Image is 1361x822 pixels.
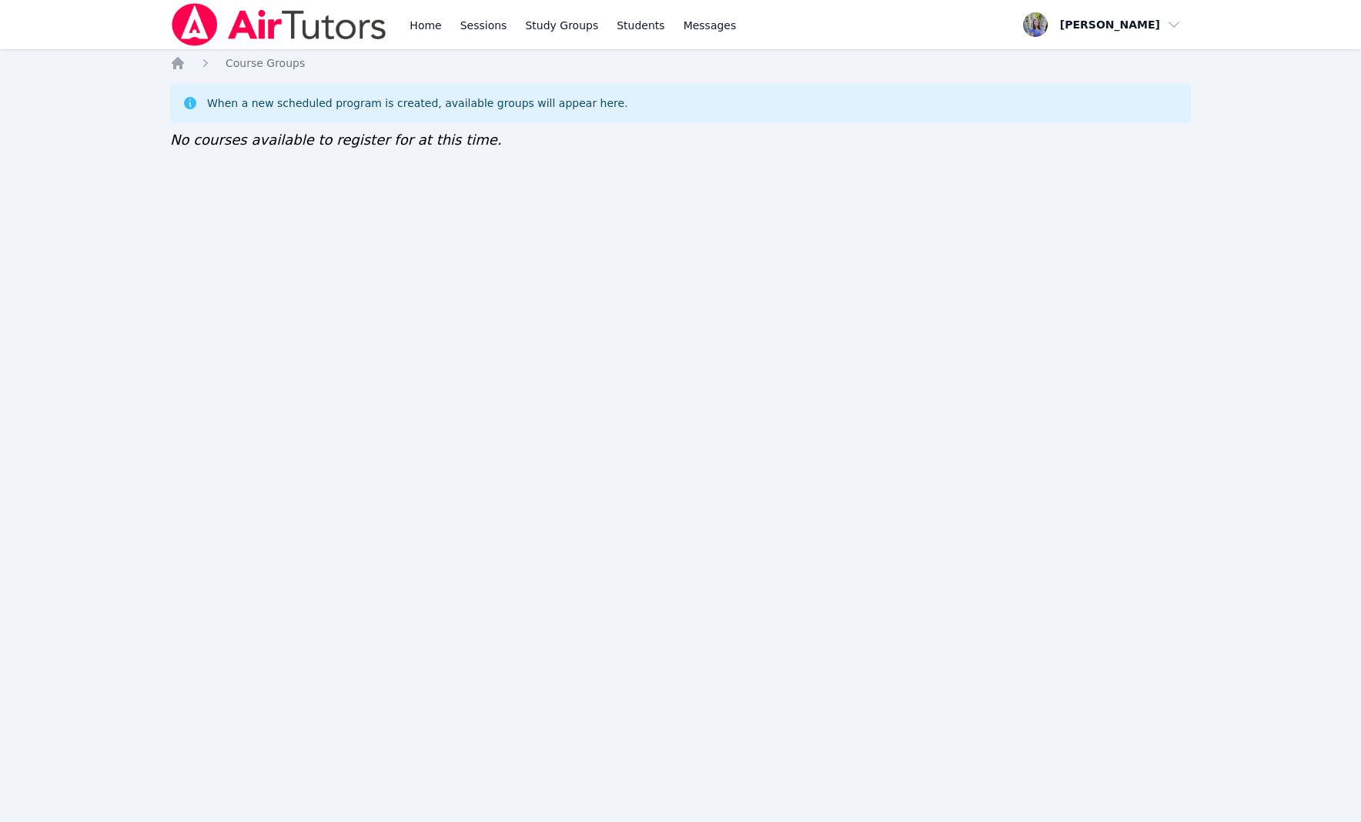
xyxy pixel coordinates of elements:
span: No courses available to register for at this time. [170,132,502,148]
nav: Breadcrumb [170,55,1191,71]
img: Air Tutors [170,3,388,46]
span: Course Groups [226,57,305,69]
a: Course Groups [226,55,305,71]
span: Messages [684,18,737,33]
div: When a new scheduled program is created, available groups will appear here. [207,95,628,111]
